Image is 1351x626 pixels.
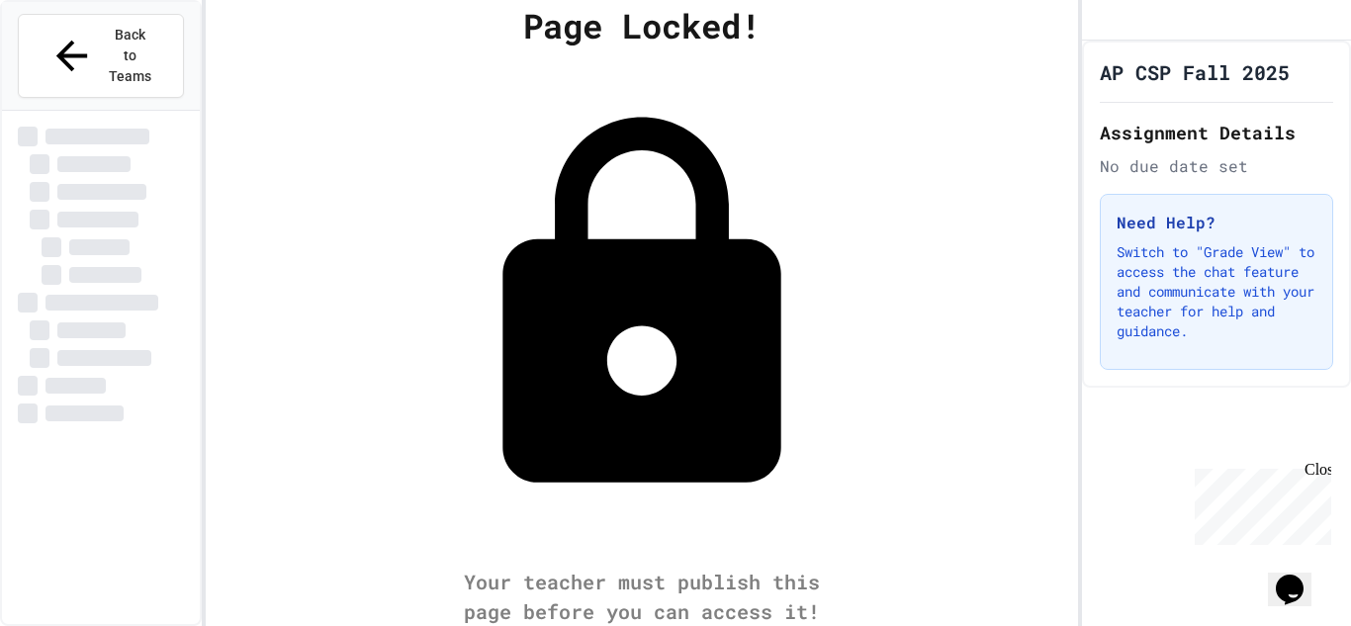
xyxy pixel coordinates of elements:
[18,14,184,98] button: Back to Teams
[1117,211,1316,234] h3: Need Help?
[1100,154,1333,178] div: No due date set
[1100,58,1290,86] h1: AP CSP Fall 2025
[1268,547,1331,606] iframe: chat widget
[1187,461,1331,545] iframe: chat widget
[444,567,840,626] div: Your teacher must publish this page before you can access it!
[8,8,136,126] div: Chat with us now!Close
[107,25,153,87] span: Back to Teams
[1100,119,1333,146] h2: Assignment Details
[1117,242,1316,341] p: Switch to "Grade View" to access the chat feature and communicate with your teacher for help and ...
